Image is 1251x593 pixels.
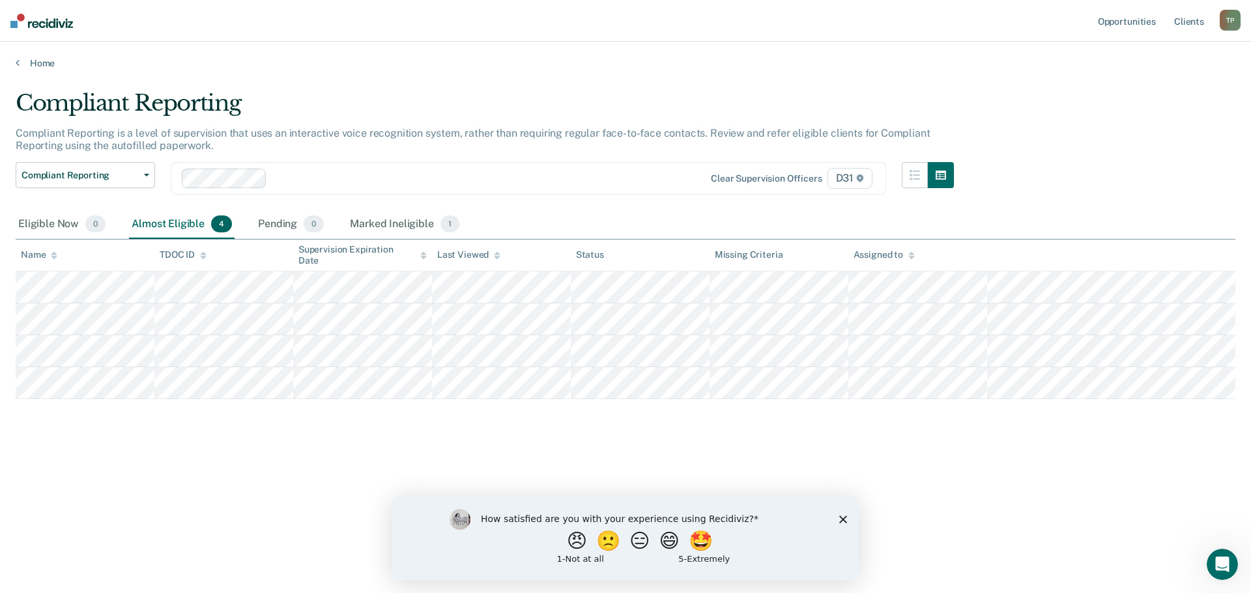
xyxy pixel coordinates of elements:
span: 0 [304,215,324,232]
div: Name [21,249,57,260]
span: 0 [85,215,106,232]
span: D31 [827,168,872,189]
iframe: Survey by Kim from Recidiviz [392,496,859,580]
img: Recidiviz [10,14,73,28]
button: TP [1220,10,1241,31]
div: Marked Ineligible1 [347,210,462,239]
a: Home [16,57,1235,69]
iframe: Intercom live chat [1207,549,1238,580]
div: Status [576,249,604,260]
span: 4 [211,215,232,232]
div: Almost Eligible4 [129,210,235,239]
div: Missing Criteria [715,249,783,260]
div: Compliant Reporting [16,90,954,127]
div: Last Viewed [437,249,500,260]
div: TDOC ID [160,249,207,260]
div: Supervision Expiration Date [298,244,427,266]
p: Compliant Reporting is a level of supervision that uses an interactive voice recognition system, ... [16,127,930,152]
div: Clear supervision officers [711,173,822,184]
div: Assigned to [854,249,915,260]
button: Compliant Reporting [16,162,155,188]
div: Eligible Now0 [16,210,108,239]
div: Pending0 [255,210,326,239]
span: Compliant Reporting [22,170,139,181]
div: T P [1220,10,1241,31]
span: 1 [440,215,459,232]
